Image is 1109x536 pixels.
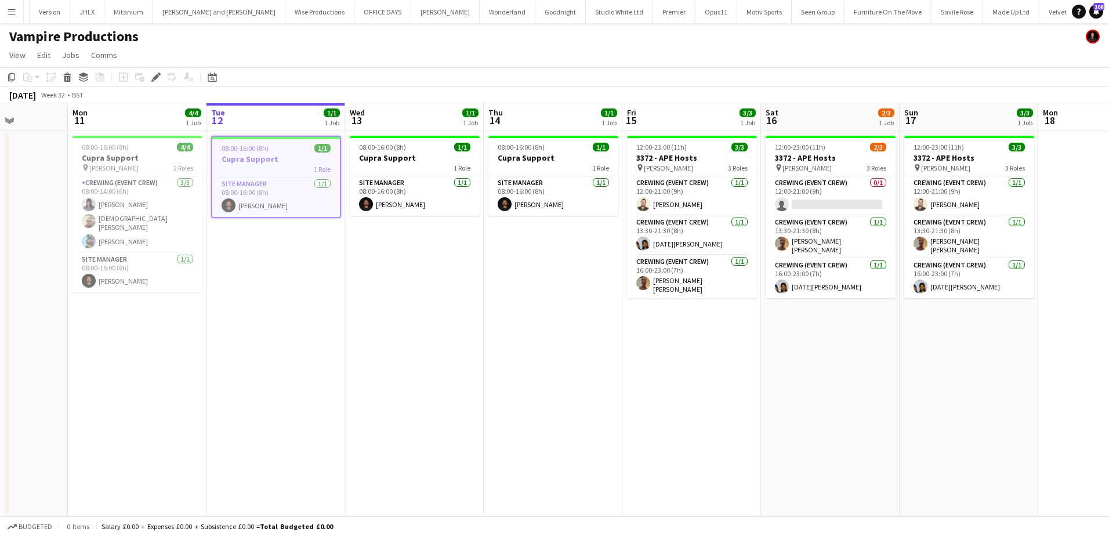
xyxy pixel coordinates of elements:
[878,108,894,117] span: 2/3
[737,1,792,23] button: Motiv Sports
[73,176,202,253] app-card-role: Crewing (Event Crew)3/308:00-14:00 (6h)[PERSON_NAME][DEMOGRAPHIC_DATA][PERSON_NAME][PERSON_NAME]
[102,522,333,531] div: Salary £0.00 + Expenses £0.00 + Subsistence £0.00 =
[488,136,618,216] app-job-card: 08:00-16:00 (8h)1/1Cupra Support1 RoleSite Manager1/108:00-16:00 (8h)[PERSON_NAME]
[314,165,331,173] span: 1 Role
[37,50,50,60] span: Edit
[1039,1,1096,23] button: Velvet Living
[792,1,845,23] button: Seen Group
[324,108,340,117] span: 1/1
[845,1,932,23] button: Furniture On The Move
[731,143,748,151] span: 3/3
[488,153,618,163] h3: Cupra Support
[5,48,30,63] a: View
[766,259,896,298] app-card-role: Crewing (Event Crew)1/116:00-23:00 (7h)[DATE][PERSON_NAME]
[766,153,896,163] h3: 3372 - APE Hosts
[72,90,84,99] div: BST
[222,144,269,153] span: 08:00-16:00 (8h)
[173,164,193,172] span: 2 Roles
[695,1,737,23] button: Opus11
[932,1,983,23] button: Savile Rose
[921,164,970,172] span: [PERSON_NAME]
[904,259,1034,298] app-card-role: Crewing (Event Crew)1/116:00-23:00 (7h)[DATE][PERSON_NAME]
[73,107,88,118] span: Mon
[627,176,757,216] app-card-role: Crewing (Event Crew)1/112:00-21:00 (9h)[PERSON_NAME]
[766,136,896,298] app-job-card: 12:00-23:00 (11h)2/33372 - APE Hosts [PERSON_NAME]3 RolesCrewing (Event Crew)0/112:00-21:00 (9h) ...
[9,28,139,45] h1: Vampire Productions
[740,118,755,127] div: 1 Job
[1089,5,1103,19] a: 108
[480,1,535,23] button: Wonderland
[9,89,36,101] div: [DATE]
[1005,164,1025,172] span: 3 Roles
[359,143,406,151] span: 08:00-16:00 (8h)
[57,48,84,63] a: Jobs
[904,153,1034,163] h3: 3372 - APE Hosts
[411,1,480,23] button: [PERSON_NAME]
[62,50,79,60] span: Jobs
[212,178,340,217] app-card-role: Site Manager1/108:00-16:00 (8h)[PERSON_NAME]
[211,107,225,118] span: Tue
[601,108,617,117] span: 1/1
[350,136,480,216] app-job-card: 08:00-16:00 (8h)1/1Cupra Support1 RoleSite Manager1/108:00-16:00 (8h)[PERSON_NAME]
[740,108,756,117] span: 3/3
[6,520,54,533] button: Budgeted
[186,118,201,127] div: 1 Job
[535,1,586,23] button: Goodnight
[177,143,193,151] span: 4/4
[488,176,618,216] app-card-role: Site Manager1/108:00-16:00 (8h)[PERSON_NAME]
[627,255,757,298] app-card-role: Crewing (Event Crew)1/116:00-23:00 (7h)[PERSON_NAME] [PERSON_NAME]
[586,1,653,23] button: Studio White Ltd
[782,164,832,172] span: [PERSON_NAME]
[71,114,88,127] span: 11
[70,1,104,23] button: JHLX
[879,118,894,127] div: 1 Job
[867,164,886,172] span: 3 Roles
[904,107,918,118] span: Sun
[766,176,896,216] app-card-role: Crewing (Event Crew)0/112:00-21:00 (9h)
[104,1,153,23] button: Mitanium
[644,164,693,172] span: [PERSON_NAME]
[73,136,202,292] app-job-card: 08:00-16:00 (8h)4/4Cupra Support [PERSON_NAME]2 RolesCrewing (Event Crew)3/308:00-14:00 (6h)[PERS...
[636,143,687,151] span: 12:00-23:00 (11h)
[86,48,122,63] a: Comms
[185,108,201,117] span: 4/4
[9,50,26,60] span: View
[1093,3,1104,10] span: 108
[1017,108,1033,117] span: 3/3
[350,153,480,163] h3: Cupra Support
[627,107,636,118] span: Fri
[324,118,339,127] div: 1 Job
[766,216,896,259] app-card-role: Crewing (Event Crew)1/113:30-21:30 (8h)[PERSON_NAME] [PERSON_NAME]
[904,216,1034,259] app-card-role: Crewing (Event Crew)1/113:30-21:30 (8h)[PERSON_NAME] [PERSON_NAME]
[350,176,480,216] app-card-role: Site Manager1/108:00-16:00 (8h)[PERSON_NAME]
[89,164,139,172] span: [PERSON_NAME]
[32,48,55,63] a: Edit
[348,114,365,127] span: 13
[30,1,70,23] button: Version
[627,136,757,298] app-job-card: 12:00-23:00 (11h)3/33372 - APE Hosts [PERSON_NAME]3 RolesCrewing (Event Crew)1/112:00-21:00 (9h)[...
[19,523,52,531] span: Budgeted
[463,118,478,127] div: 1 Job
[212,154,340,164] h3: Cupra Support
[350,107,365,118] span: Wed
[1017,118,1032,127] div: 1 Job
[601,118,617,127] div: 1 Job
[285,1,354,23] button: Wise Productions
[625,114,636,127] span: 15
[454,164,470,172] span: 1 Role
[82,143,129,151] span: 08:00-16:00 (8h)
[354,1,411,23] button: OFFICE DAYS
[1086,30,1100,44] app-user-avatar: Ash Grimmer
[73,253,202,292] app-card-role: Site Manager1/108:00-16:00 (8h)[PERSON_NAME]
[454,143,470,151] span: 1/1
[904,136,1034,298] app-job-card: 12:00-23:00 (11h)3/33372 - APE Hosts [PERSON_NAME]3 RolesCrewing (Event Crew)1/112:00-21:00 (9h)[...
[627,153,757,163] h3: 3372 - APE Hosts
[487,114,503,127] span: 14
[64,522,92,531] span: 0 items
[211,136,341,218] app-job-card: 08:00-16:00 (8h)1/1Cupra Support1 RoleSite Manager1/108:00-16:00 (8h)[PERSON_NAME]
[766,107,778,118] span: Sat
[1009,143,1025,151] span: 3/3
